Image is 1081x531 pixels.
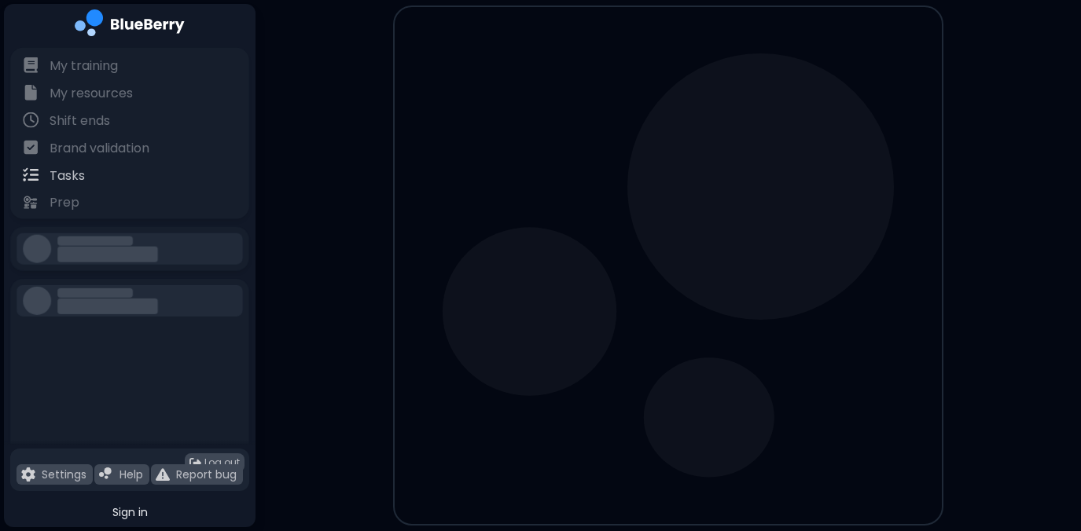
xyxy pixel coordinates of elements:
p: Settings [42,467,86,482]
img: company logo [75,9,185,42]
img: file icon [23,112,39,127]
img: file icon [99,467,113,482]
p: Report bug [176,467,237,482]
img: file icon [23,57,39,72]
img: file icon [23,167,39,182]
img: file icon [156,467,170,482]
img: file icon [23,139,39,155]
span: Sign in [112,505,148,519]
p: My resources [50,84,133,103]
p: Shift ends [50,112,110,130]
img: logout [189,457,201,469]
p: Prep [50,193,79,212]
img: file icon [21,467,35,482]
p: My training [50,57,118,75]
span: Log out [204,456,240,469]
p: Help [119,467,143,482]
p: Tasks [50,167,85,185]
img: file icon [23,194,39,210]
p: Brand validation [50,139,149,158]
button: Sign in [10,497,249,527]
img: file icon [23,84,39,100]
